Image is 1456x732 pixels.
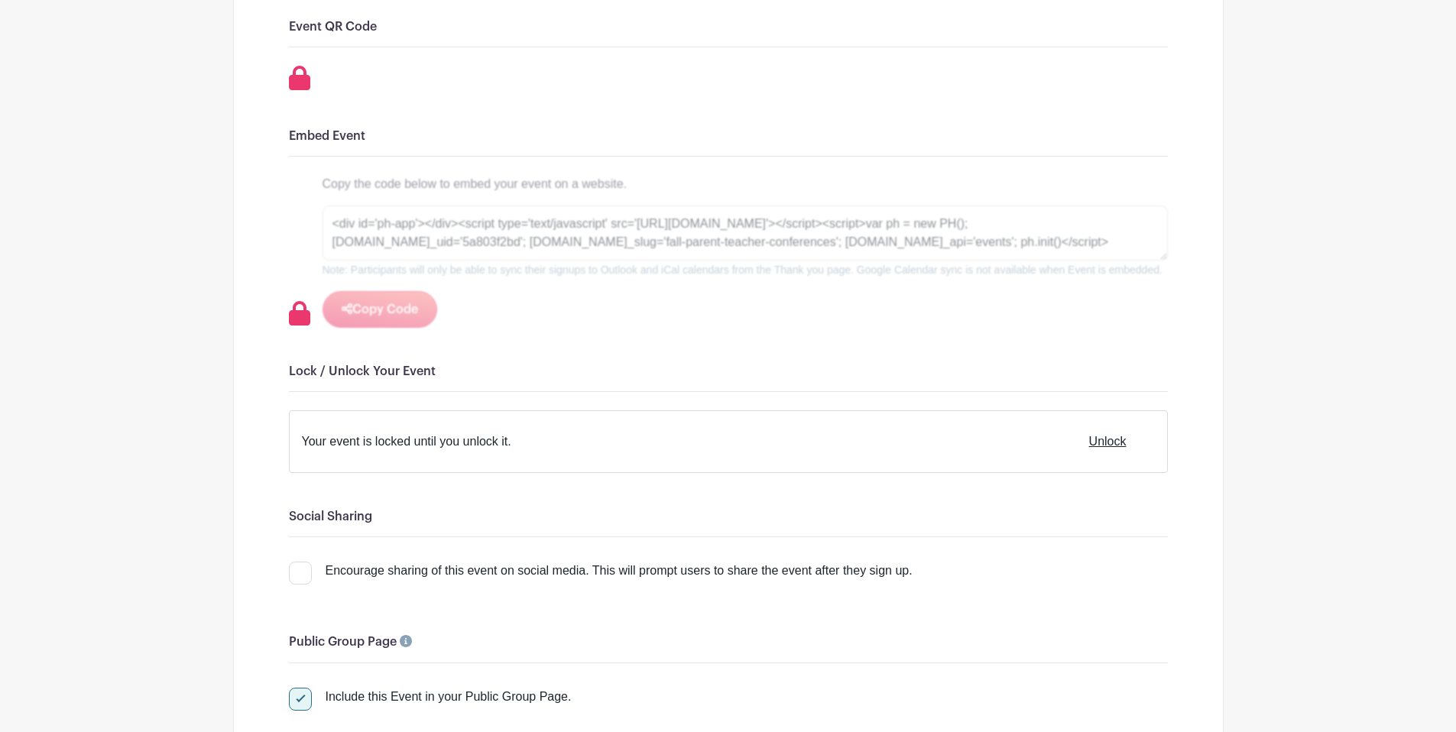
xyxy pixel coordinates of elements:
div: Your event is locked until you unlock it. [302,432,511,451]
h6: Embed Event [289,129,1168,144]
h6: Social Sharing [289,510,1168,524]
h6: Public Group Page [289,635,1168,649]
h6: Event QR Code [289,20,1168,34]
h6: Lock / Unlock Your Event [289,364,1168,379]
div: Encourage sharing of this event on social media. This will prompt users to share the event after ... [326,562,913,580]
div: Include this Event in your Public Group Page. [326,688,572,706]
button: Unlock [1073,423,1143,460]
